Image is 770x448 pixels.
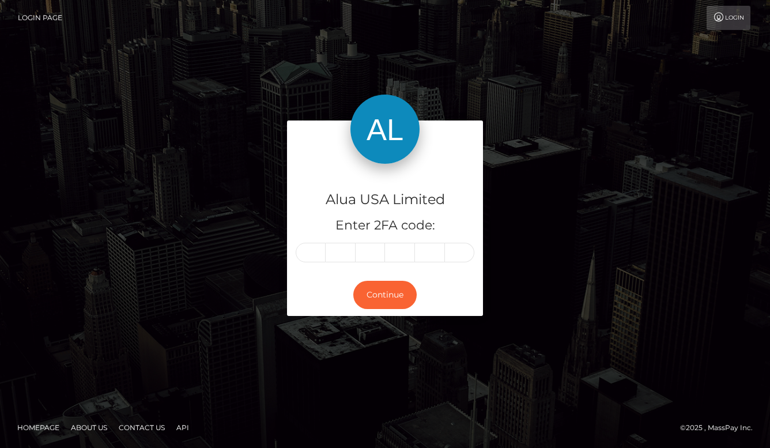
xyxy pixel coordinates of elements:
a: Homepage [13,419,64,436]
h5: Enter 2FA code: [296,217,474,235]
div: © 2025 , MassPay Inc. [680,421,761,434]
h4: Alua USA Limited [296,190,474,210]
a: Login Page [18,6,62,30]
a: About Us [66,419,112,436]
img: Alua USA Limited [350,95,420,164]
a: Login [707,6,750,30]
a: API [172,419,194,436]
a: Contact Us [114,419,169,436]
button: Continue [353,281,417,309]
